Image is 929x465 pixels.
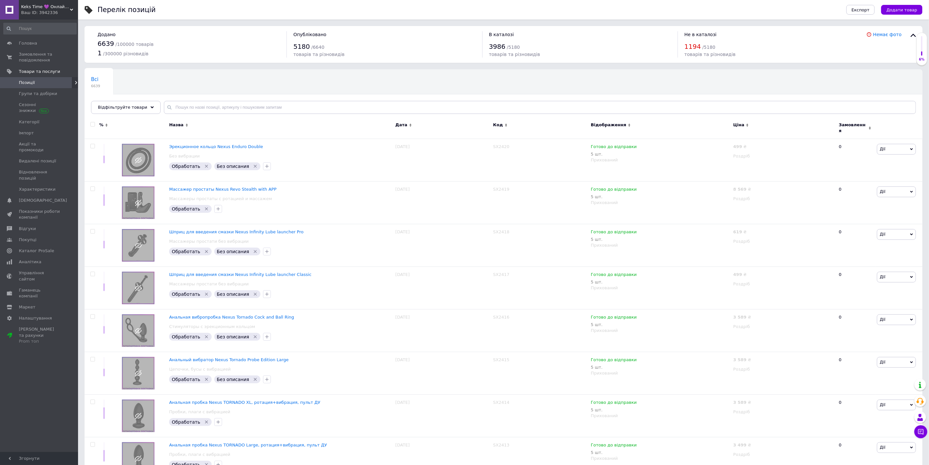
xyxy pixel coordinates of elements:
div: 0 [835,182,875,224]
span: Готово до відправки [591,187,637,194]
span: Акції та промокоди [19,141,60,153]
div: 5 шт. [591,152,637,157]
div: Роздріб [733,409,833,415]
a: Массажеры простати без вибрации [169,239,249,244]
span: Каталог ProSale [19,248,54,254]
span: Додати товар [886,7,917,12]
div: Прихований [591,456,730,461]
span: Готово до відправки [591,229,637,236]
div: [DATE] [394,182,492,224]
div: 5 шт. [591,280,637,284]
a: Анальная пробка Nexus TORNADO XL, ротация+вибрация, пульт ДУ [169,400,320,405]
span: Дата [395,122,407,128]
img: Шприц для введения смазки Nexus Infinity Lube launcher Pro [122,229,154,262]
div: [DATE] [394,309,492,352]
span: 1194 [684,43,701,50]
span: Без описания [217,334,249,339]
span: Обработать [172,164,200,169]
span: Готово до відправки [591,443,637,449]
div: Прихований [591,328,730,334]
span: товарів та різновидів [489,52,540,57]
span: Без описания [217,292,249,297]
span: Імпорт [19,130,34,136]
span: Експорт [852,7,870,12]
svg: Видалити мітку [204,249,209,254]
span: Дії [880,402,885,407]
span: Замовлення та повідомлення [19,51,60,63]
b: 499 [733,144,742,149]
div: [DATE] [394,224,492,267]
svg: Видалити мітку [204,206,209,212]
div: 5 шт. [591,322,637,327]
span: Обработать [172,334,200,339]
span: Характеристики [19,186,56,192]
div: Роздріб [733,452,833,458]
a: Массажеры простаты с ротацией и массажем [169,196,272,202]
span: Эрекционное кольцо Nexus Enduro Double [169,144,263,149]
span: / 100000 товарів [115,42,153,47]
div: [DATE] [394,139,492,182]
span: Код [493,122,503,128]
span: 6639 [91,84,100,89]
span: Дії [880,317,885,322]
span: товарів та різновидів [293,52,344,57]
div: 5 шт. [591,365,637,370]
span: Категорії [19,119,39,125]
span: Додано [98,32,115,37]
span: / 5180 [507,45,520,50]
div: ₴ [733,229,747,235]
img: Массажер простаты Nexus Revo Stealth with APP [122,186,154,219]
b: 499 [733,272,742,277]
div: ₴ [733,400,751,405]
a: Анальный вибратор Nexus Tornado Probe Edition Large [169,357,288,362]
div: Прихований [591,285,730,291]
span: Готово до відправки [591,357,637,364]
span: Відновлення позицій [19,169,60,181]
a: Цепочки, бусы с вибрацией [169,366,231,372]
button: Додати товар [881,5,922,15]
span: Дії [880,360,885,364]
span: Назва [169,122,183,128]
img: Анальная пробка Nexus TORNADO XL, ротация+вибрация, пульт ДУ [122,400,154,432]
div: ₴ [733,357,751,363]
div: 5 шт. [591,194,637,199]
span: Обработать [172,292,200,297]
span: Дії [880,445,885,450]
svg: Видалити мітку [253,377,258,382]
span: Відфільтруйте товари [98,105,147,110]
img: Эрекционное кольцо Nexus Enduro Double [122,144,154,176]
span: Готово до відправки [591,144,637,151]
a: Анальная пробка Nexus TORNADO Large, ротация+вибрация, пульт ДУ [169,443,327,447]
span: Налаштування [19,315,52,321]
span: Сезонні знижки [19,102,60,114]
svg: Видалити мітку [253,249,258,254]
span: Готово до відправки [591,315,637,321]
a: Пробки, плаги с вибрацией [169,452,230,458]
span: Показники роботи компанії [19,209,60,220]
span: Опубліковано [293,32,326,37]
span: Товари та послуги [19,69,60,75]
span: Відображення [591,122,626,128]
div: ₴ [733,442,751,448]
div: ₴ [733,186,751,192]
div: Прихований [591,370,730,376]
b: 8 569 [733,187,747,192]
a: Пробки, плаги с вибрацией [169,409,230,415]
div: 0 [835,224,875,267]
span: Відгуки [19,226,36,232]
div: [DATE] [394,395,492,437]
div: Прихований [591,413,730,419]
span: Без описания [217,249,249,254]
div: 5 шт. [591,237,637,242]
span: Дії [880,232,885,237]
input: Пошук [3,23,77,34]
a: Массажеры простати без вибрации [169,281,249,287]
span: В каталозі [489,32,514,37]
span: Шприц для введения смазки Nexus Infinity Lube launcher Classic [169,272,312,277]
b: 3 499 [733,443,747,447]
svg: Видалити мітку [204,164,209,169]
a: Стимуляторы с эрекционным кольцом [169,324,255,330]
span: SX2415 [493,357,510,362]
span: SX2417 [493,272,510,277]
